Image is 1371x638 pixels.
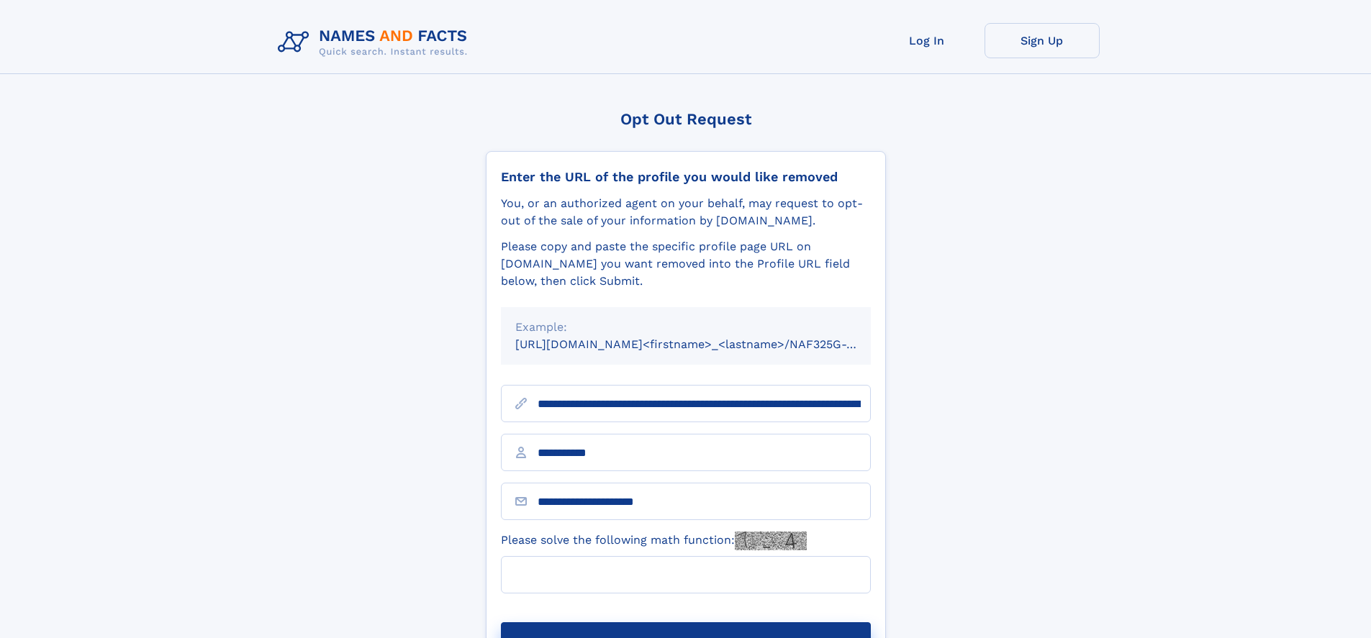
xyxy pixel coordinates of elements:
[985,23,1100,58] a: Sign Up
[486,110,886,128] div: Opt Out Request
[869,23,985,58] a: Log In
[501,169,871,185] div: Enter the URL of the profile you would like removed
[515,319,856,336] div: Example:
[501,238,871,290] div: Please copy and paste the specific profile page URL on [DOMAIN_NAME] you want removed into the Pr...
[501,195,871,229] div: You, or an authorized agent on your behalf, may request to opt-out of the sale of your informatio...
[272,23,479,62] img: Logo Names and Facts
[515,337,898,351] small: [URL][DOMAIN_NAME]<firstname>_<lastname>/NAF325G-xxxxxxxx
[501,532,807,550] label: Please solve the following math function:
